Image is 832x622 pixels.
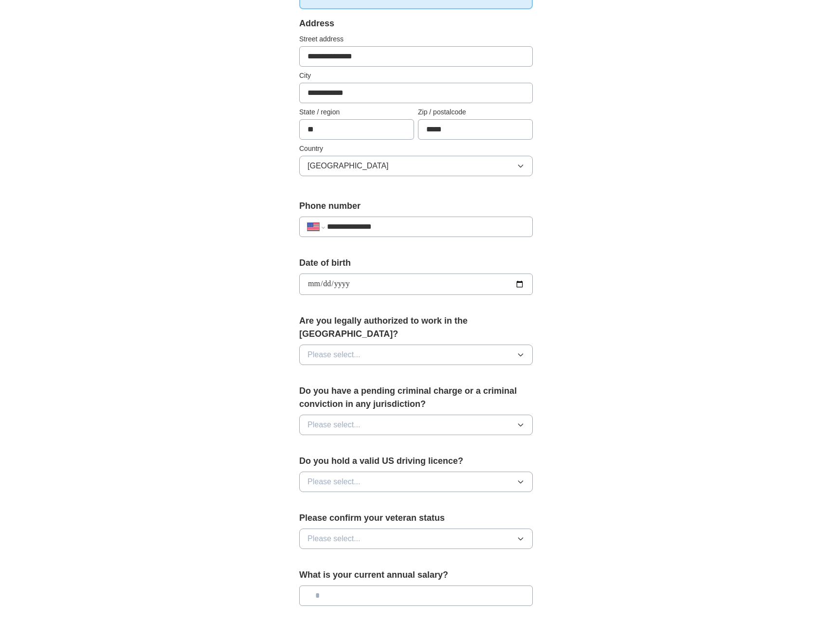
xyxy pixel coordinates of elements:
label: Date of birth [299,256,533,270]
label: What is your current annual salary? [299,568,533,582]
button: Please select... [299,529,533,549]
span: Please select... [307,476,361,488]
label: Zip / postalcode [418,107,533,117]
span: Please select... [307,419,361,431]
button: Please select... [299,415,533,435]
label: Country [299,144,533,154]
label: City [299,71,533,81]
span: [GEOGRAPHIC_DATA] [307,160,389,172]
label: Do you hold a valid US driving licence? [299,455,533,468]
div: Address [299,17,533,30]
span: Please select... [307,349,361,361]
label: Do you have a pending criminal charge or a criminal conviction in any jurisdiction? [299,384,533,411]
button: Please select... [299,472,533,492]
label: Street address [299,34,533,44]
button: Please select... [299,345,533,365]
span: Please select... [307,533,361,545]
label: State / region [299,107,414,117]
label: Are you legally authorized to work in the [GEOGRAPHIC_DATA]? [299,314,533,341]
label: Phone number [299,200,533,213]
button: [GEOGRAPHIC_DATA] [299,156,533,176]
label: Please confirm your veteran status [299,512,533,525]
